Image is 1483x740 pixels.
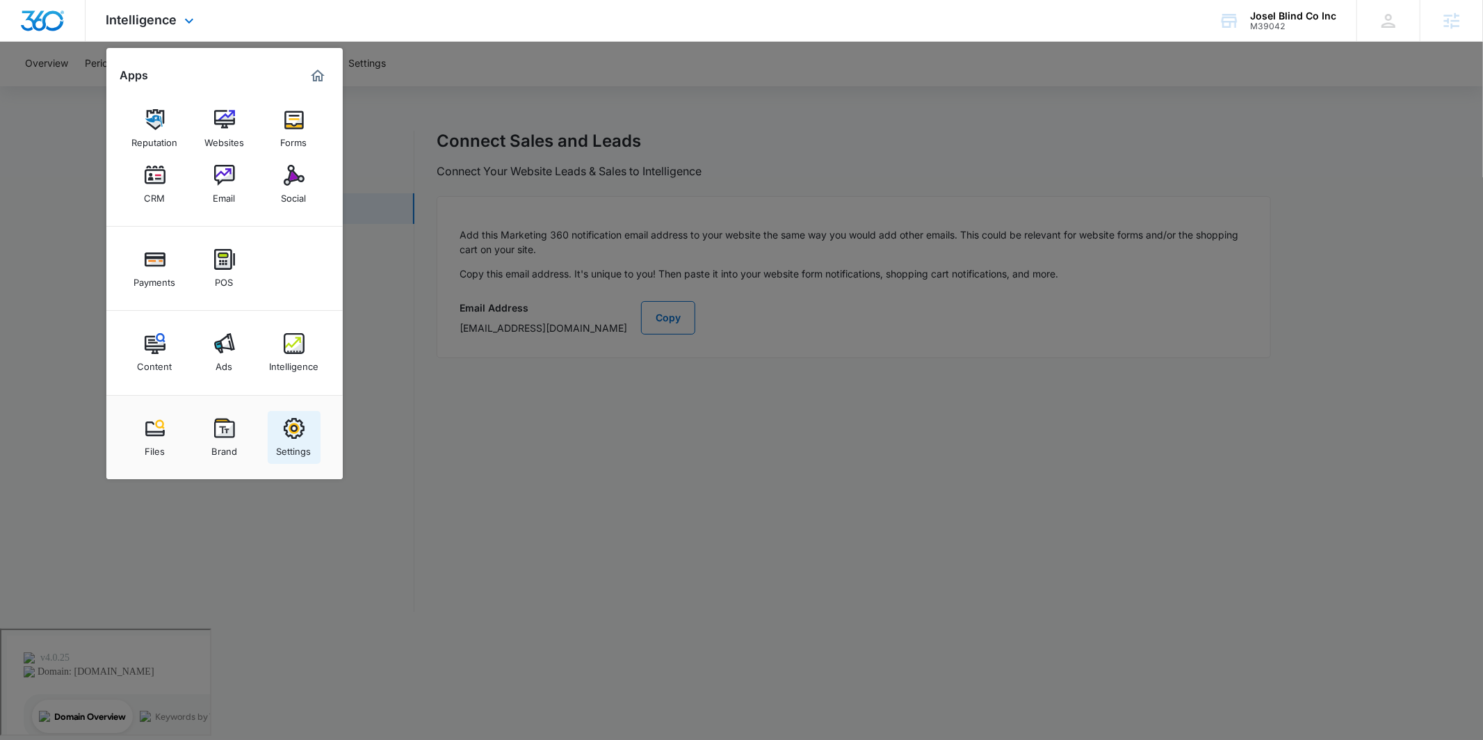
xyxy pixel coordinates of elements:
[198,326,251,379] a: Ads
[281,130,307,148] div: Forms
[268,102,321,155] a: Forms
[145,439,165,457] div: Files
[129,326,181,379] a: Content
[129,158,181,211] a: CRM
[198,158,251,211] a: Email
[145,186,165,204] div: CRM
[36,36,153,47] div: Domain: [DOMAIN_NAME]
[204,130,244,148] div: Websites
[213,186,236,204] div: Email
[132,130,178,148] div: Reputation
[120,69,149,82] h2: Apps
[138,81,149,92] img: tab_keywords_by_traffic_grey.svg
[198,411,251,464] a: Brand
[22,22,33,33] img: logo_orange.svg
[53,82,124,91] div: Domain Overview
[198,102,251,155] a: Websites
[129,411,181,464] a: Files
[106,13,177,27] span: Intelligence
[129,102,181,155] a: Reputation
[154,82,234,91] div: Keywords by Traffic
[282,186,307,204] div: Social
[277,439,311,457] div: Settings
[138,354,172,372] div: Content
[1250,10,1336,22] div: account name
[268,326,321,379] a: Intelligence
[134,270,176,288] div: Payments
[129,242,181,295] a: Payments
[269,354,318,372] div: Intelligence
[216,354,233,372] div: Ads
[211,439,237,457] div: Brand
[22,36,33,47] img: website_grey.svg
[1250,22,1336,31] div: account id
[268,411,321,464] a: Settings
[198,242,251,295] a: POS
[216,270,234,288] div: POS
[38,81,49,92] img: tab_domain_overview_orange.svg
[307,65,329,87] a: Marketing 360® Dashboard
[268,158,321,211] a: Social
[39,22,68,33] div: v 4.0.25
